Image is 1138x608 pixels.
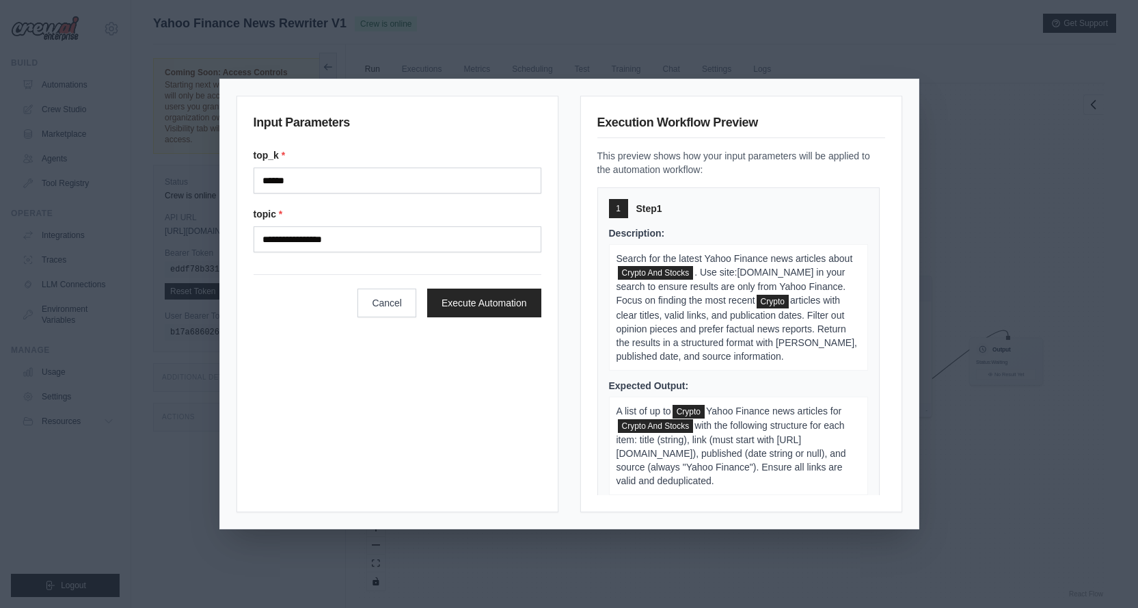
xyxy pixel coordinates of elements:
[618,419,694,433] span: topic
[597,113,885,138] h3: Execution Workflow Preview
[1070,542,1138,608] iframe: Chat Widget
[617,420,846,486] span: with the following structure for each item: title (string), link (must start with [URL][DOMAIN_NA...
[254,148,541,162] label: top_k
[597,149,885,176] p: This preview shows how your input parameters will be applied to the automation workflow:
[357,289,416,317] button: Cancel
[618,266,694,280] span: topic
[609,228,665,239] span: Description:
[617,295,857,361] span: articles with clear titles, valid links, and publication dates. Filter out opinion pieces and pre...
[609,380,689,391] span: Expected Output:
[617,267,846,306] span: . Use site:[DOMAIN_NAME] in your search to ensure results are only from Yahoo Finance. Focus on f...
[757,295,789,308] span: top_k
[427,289,541,317] button: Execute Automation
[673,405,705,419] span: top_k
[254,113,541,137] h3: Input Parameters
[636,202,662,215] span: Step 1
[617,406,671,417] span: A list of up to
[254,207,541,221] label: topic
[617,253,853,264] span: Search for the latest Yahoo Finance news articles about
[706,406,841,417] span: Yahoo Finance news articles for
[616,203,621,214] span: 1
